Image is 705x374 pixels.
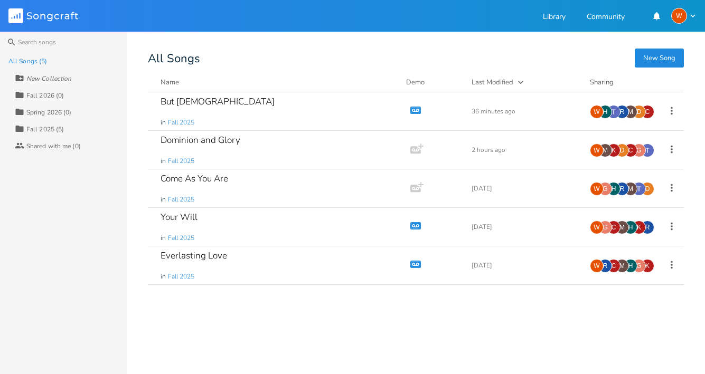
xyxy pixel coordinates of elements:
[624,182,637,196] div: martha
[26,109,72,116] div: Spring 2026 (0)
[607,182,621,196] div: hpayne217
[161,251,227,260] div: Everlasting Love
[615,259,629,273] div: martha
[472,185,577,191] div: [DATE]
[632,143,646,157] div: gitar39
[671,8,697,24] button: W
[615,220,629,234] div: martha
[161,174,228,183] div: Come As You Are
[161,136,240,145] div: Dominion and Glory
[624,143,637,157] div: claymatt04
[161,118,166,127] span: in
[632,220,646,234] div: kdanielsvt
[607,220,621,234] div: claymatt04
[615,182,629,196] div: robbushnell
[590,77,653,88] div: Sharing
[598,105,612,119] div: hpayne217
[590,259,604,273] div: Worship Pastor
[607,259,621,273] div: claymatt04
[590,143,604,157] div: Worship Pastor
[598,220,612,234] div: gitar39
[168,272,194,281] span: Fall 2025
[472,78,513,87] div: Last Modified
[168,234,194,243] span: Fall 2025
[472,77,577,88] button: Last Modified
[641,182,654,196] div: day_tripper1
[671,8,687,24] div: Worship Pastor
[590,182,604,196] div: Worship Pastor
[406,77,459,88] div: Demo
[168,118,194,127] span: Fall 2025
[26,92,64,99] div: Fall 2026 (0)
[641,220,654,234] div: robbushnell
[26,143,81,149] div: Shared with me (0)
[641,143,654,157] img: Thomas Moring
[632,182,646,196] img: Thomas Moring
[161,213,198,222] div: Your Will
[161,195,166,204] span: in
[587,13,625,22] a: Community
[8,58,47,64] div: All Songs (5)
[624,259,637,273] div: hpayne217
[615,143,629,157] div: day_tripper1
[161,78,179,87] div: Name
[635,49,684,68] button: New Song
[641,105,654,119] div: claymatt04
[161,157,166,166] span: in
[161,234,166,243] span: in
[543,13,566,22] a: Library
[615,105,629,119] div: robbushnell
[148,53,684,64] div: All Songs
[598,259,612,273] div: robbushnell
[26,75,71,82] div: New Collection
[161,77,393,88] button: Name
[607,105,621,119] img: Thomas Moring
[472,147,577,153] div: 2 hours ago
[168,195,194,204] span: Fall 2025
[590,105,604,119] div: Worship Pastor
[598,143,612,157] div: martha
[26,126,64,132] div: Fall 2025 (5)
[624,220,637,234] div: hpayne217
[598,182,612,196] div: gitar39
[472,262,577,268] div: [DATE]
[472,108,577,114] div: 36 minutes ago
[624,105,637,119] div: martha
[472,224,577,230] div: [DATE]
[607,143,621,157] div: kdanielsvt
[632,105,646,119] div: day_tripper1
[641,259,654,273] div: kdanielsvt
[161,272,166,281] span: in
[632,259,646,273] div: gitar39
[168,157,194,166] span: Fall 2025
[590,220,604,234] div: Worship Pastor
[161,97,275,106] div: But [DEMOGRAPHIC_DATA]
